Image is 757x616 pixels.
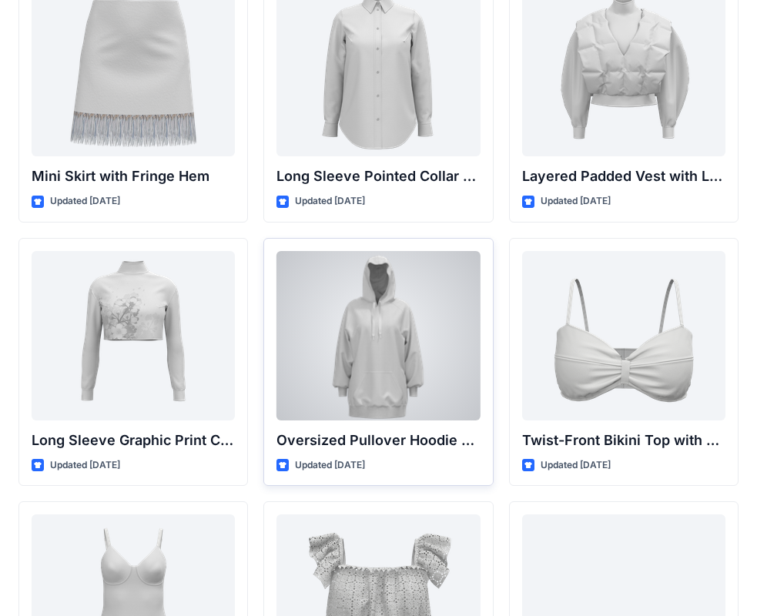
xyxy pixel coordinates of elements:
[541,193,611,209] p: Updated [DATE]
[541,457,611,474] p: Updated [DATE]
[50,193,120,209] p: Updated [DATE]
[276,251,480,420] a: Oversized Pullover Hoodie with Front Pocket
[32,166,235,187] p: Mini Skirt with Fringe Hem
[295,457,365,474] p: Updated [DATE]
[522,166,725,187] p: Layered Padded Vest with Long Sleeve Top
[50,457,120,474] p: Updated [DATE]
[32,430,235,451] p: Long Sleeve Graphic Print Cropped Turtleneck
[522,430,725,451] p: Twist-Front Bikini Top with Thin Straps
[295,193,365,209] p: Updated [DATE]
[32,251,235,420] a: Long Sleeve Graphic Print Cropped Turtleneck
[522,251,725,420] a: Twist-Front Bikini Top with Thin Straps
[276,430,480,451] p: Oversized Pullover Hoodie with Front Pocket
[276,166,480,187] p: Long Sleeve Pointed Collar Button-Up Shirt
